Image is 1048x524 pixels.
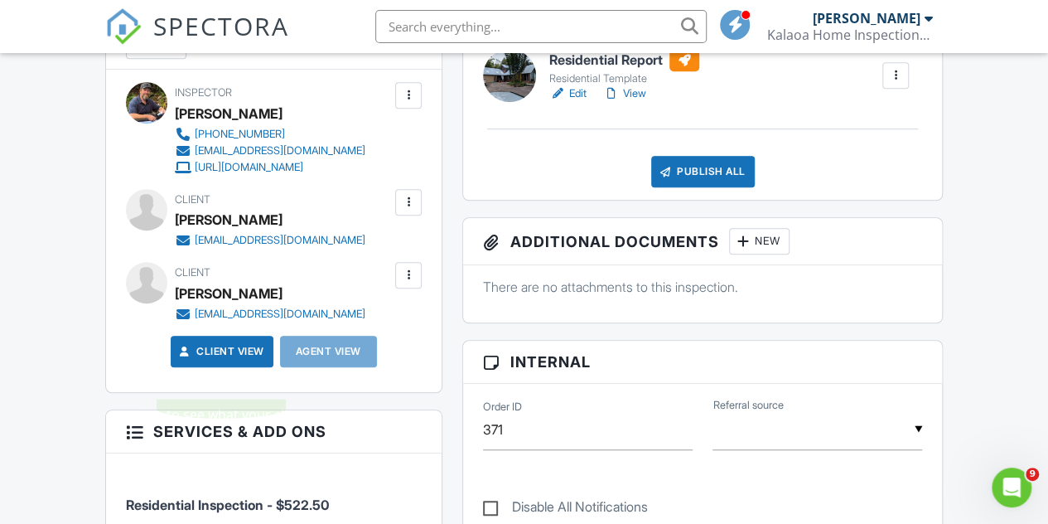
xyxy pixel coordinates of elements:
[549,50,699,71] h6: Residential Report
[175,207,283,232] div: [PERSON_NAME]
[175,143,365,159] a: [EMAIL_ADDRESS][DOMAIN_NAME]
[105,22,289,57] a: SPECTORA
[153,8,289,43] span: SPECTORA
[729,228,790,255] div: New
[195,234,365,247] div: [EMAIL_ADDRESS][DOMAIN_NAME]
[175,281,283,306] div: [PERSON_NAME]
[195,128,285,141] div: [PHONE_NUMBER]
[375,10,707,43] input: Search everything...
[603,85,646,102] a: View
[483,278,922,296] p: There are no attachments to this inspection.
[463,218,942,265] h3: Additional Documents
[1026,468,1039,481] span: 9
[549,72,699,85] div: Residential Template
[175,126,365,143] a: [PHONE_NUMBER]
[175,193,210,206] span: Client
[549,85,587,102] a: Edit
[463,341,942,384] h3: Internal
[992,468,1031,507] iframe: Intercom live chat
[651,156,755,187] div: Publish All
[175,232,365,249] a: [EMAIL_ADDRESS][DOMAIN_NAME]
[767,27,933,43] div: Kalaoa Home Inspections llc
[175,306,365,323] a: [EMAIL_ADDRESS][DOMAIN_NAME]
[176,343,264,360] a: Client View
[195,161,303,174] div: [URL][DOMAIN_NAME]
[195,308,365,321] div: [EMAIL_ADDRESS][DOMAIN_NAME]
[175,101,283,126] div: [PERSON_NAME]
[712,398,783,413] label: Referral source
[549,50,699,86] a: Residential Report Residential Template
[813,10,920,27] div: [PERSON_NAME]
[175,86,232,99] span: Inspector
[195,144,365,158] div: [EMAIL_ADDRESS][DOMAIN_NAME]
[483,400,522,415] label: Order ID
[175,159,365,176] a: [URL][DOMAIN_NAME]
[126,497,329,513] span: Residential Inspection - $522.50
[106,410,442,454] h3: Services & Add ons
[175,266,210,279] span: Client
[483,499,648,520] label: Disable All Notifications
[105,8,142,45] img: The Best Home Inspection Software - Spectora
